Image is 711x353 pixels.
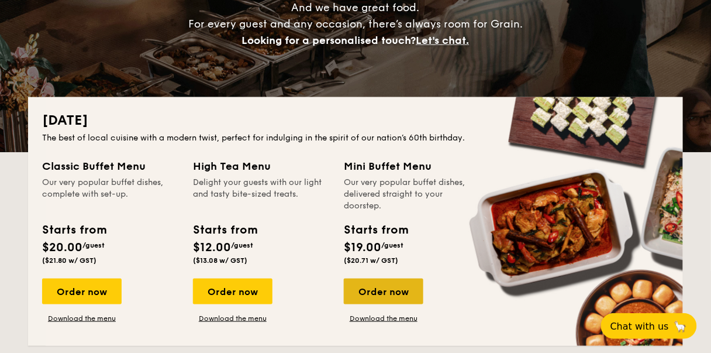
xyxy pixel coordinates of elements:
div: The best of local cuisine with a modern twist, perfect for indulging in the spirit of our nation’... [42,132,669,144]
div: High Tea Menu [193,158,330,174]
span: /guest [231,241,253,249]
div: Our very popular buffet dishes, complete with set-up. [42,177,179,212]
div: Starts from [344,221,408,239]
span: Looking for a personalised touch? [242,34,416,47]
button: Chat with us🦙 [601,313,697,339]
div: Starts from [193,221,257,239]
span: ($21.80 w/ GST) [42,256,96,265]
span: ($20.71 w/ GST) [344,256,398,265]
h2: [DATE] [42,111,669,130]
span: ($13.08 w/ GST) [193,256,247,265]
a: Download the menu [42,314,122,323]
a: Download the menu [344,314,423,323]
span: And we have great food. For every guest and any occasion, there’s always room for Grain. [188,1,523,47]
div: Classic Buffet Menu [42,158,179,174]
span: 🦙 [674,320,688,333]
div: Order now [193,279,272,304]
div: Our very popular buffet dishes, delivered straight to your doorstep. [344,177,481,212]
div: Order now [42,279,122,304]
span: $12.00 [193,241,231,255]
span: /guest [82,241,105,249]
div: Starts from [42,221,106,239]
span: /guest [381,241,403,249]
div: Mini Buffet Menu [344,158,481,174]
div: Order now [344,279,423,304]
span: $19.00 [344,241,381,255]
span: $20.00 [42,241,82,255]
span: Chat with us [610,321,669,332]
span: Let's chat. [416,34,470,47]
div: Delight your guests with our light and tasty bite-sized treats. [193,177,330,212]
a: Download the menu [193,314,272,323]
